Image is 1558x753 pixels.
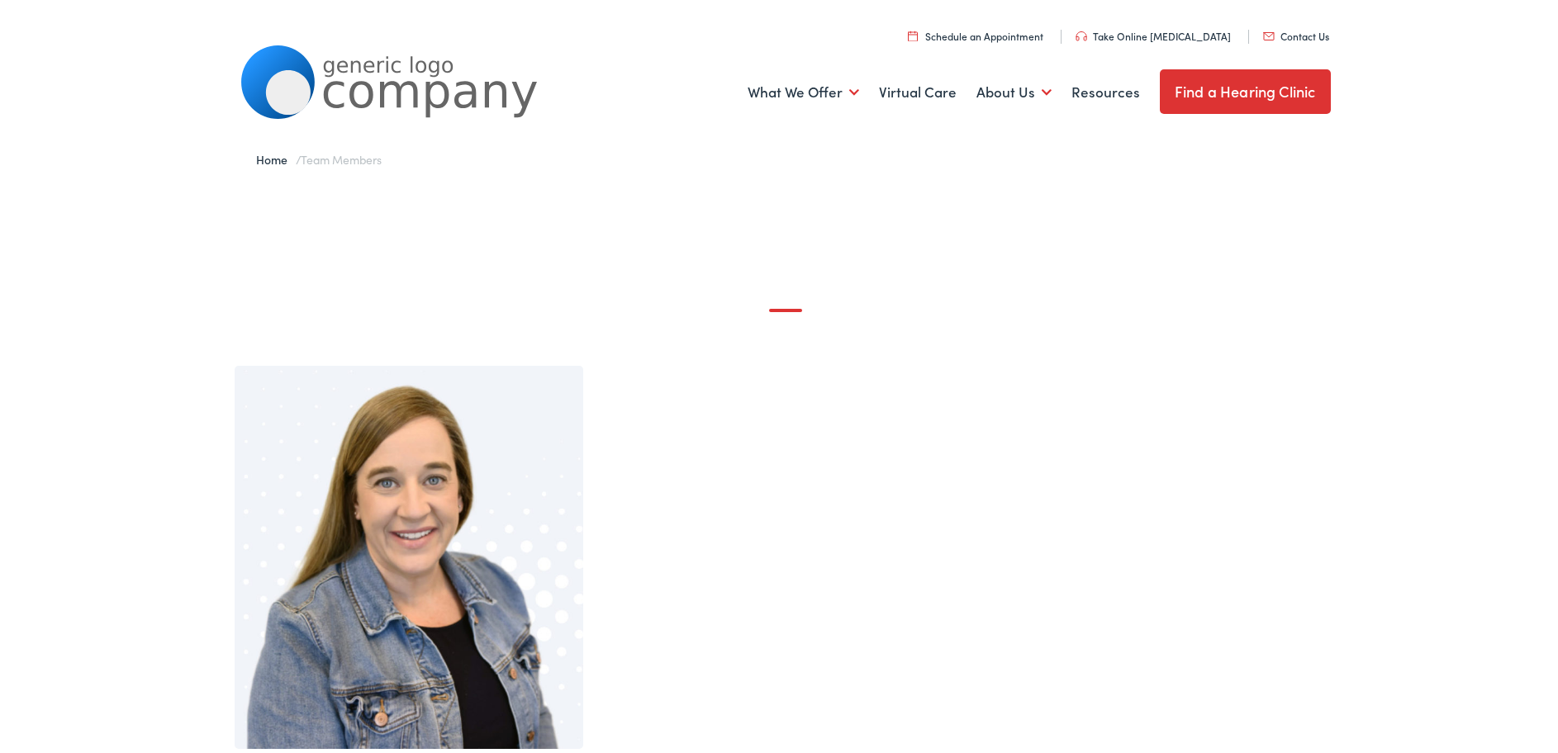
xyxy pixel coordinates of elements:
a: Contact Us [1263,26,1330,40]
img: utility icon [1263,29,1275,37]
a: About Us [976,59,1052,120]
span: Team Members [301,148,381,164]
a: Resources [1071,59,1140,120]
a: Find a Hearing Clinic [1160,66,1331,111]
a: Virtual Care [879,59,957,120]
img: utility icon [908,27,918,38]
span: / [257,148,382,164]
a: Home [257,148,296,164]
img: utility icon [1076,28,1087,38]
a: Schedule an Appointment [908,26,1044,40]
a: What We Offer [748,59,859,120]
a: Take Online [MEDICAL_DATA] [1076,26,1232,40]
